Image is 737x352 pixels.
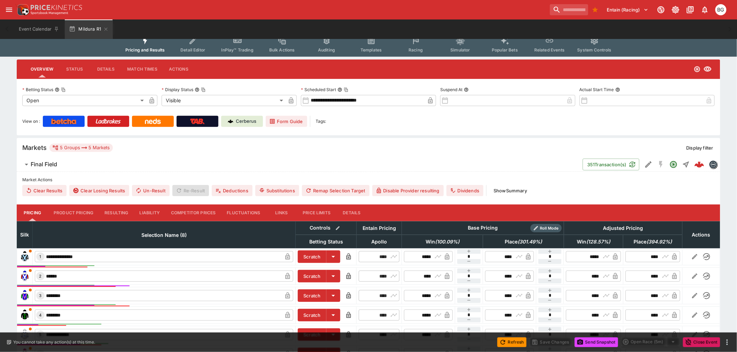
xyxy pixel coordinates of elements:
[22,95,146,106] div: Open
[682,221,720,248] th: Actions
[296,221,357,235] th: Controls
[38,254,43,259] span: 1
[69,185,129,196] button: Clear Losing Results
[669,160,678,169] svg: Open
[447,185,483,196] button: Dividends
[298,328,326,341] button: Scratch
[534,47,565,53] span: Related Events
[51,119,76,124] img: Betcha
[409,47,423,53] span: Racing
[22,144,47,152] h5: Markets
[31,5,82,10] img: PriceKinetics
[31,11,68,15] img: Sportsbook Management
[48,205,99,221] button: Product Pricing
[418,238,467,246] span: Win(100.09%)
[298,289,326,302] button: Scratch
[15,3,29,17] img: PriceKinetics Logo
[61,87,66,92] button: Copy To Clipboard
[451,47,470,53] span: Simulator
[704,65,712,73] svg: Visible
[723,338,731,346] button: more
[134,205,165,221] button: Liability
[17,158,583,171] button: Final Field
[19,329,30,340] img: runner 5
[537,225,562,231] span: Roll Mode
[99,205,134,221] button: Resulting
[221,116,263,127] a: Cerberus
[302,185,370,196] button: Remap Selection Target
[694,66,701,73] svg: Open
[709,161,717,168] img: betmakers
[550,4,588,15] input: search
[22,185,67,196] button: Clear Results
[683,337,720,347] button: Close Event
[564,221,682,235] th: Adjusted Pricing
[575,337,618,347] button: Send Snapshot
[695,160,704,169] div: dc21206a-a349-4dfd-b693-0fce0f76b976
[52,144,110,152] div: 5 Groups 5 Markets
[338,87,342,92] button: Scheduled StartCopy To Clipboard
[120,32,617,57] div: Event type filters
[201,87,206,92] button: Copy To Clipboard
[298,250,326,263] button: Scratch
[669,3,682,16] button: Toggle light/dark mode
[680,158,692,171] button: Straight
[236,118,257,125] p: Cerberus
[266,205,297,221] button: Links
[298,309,326,321] button: Scratch
[19,290,30,301] img: runner 3
[162,87,193,93] p: Display Status
[435,238,459,246] em: ( 100.09 %)
[655,3,667,16] button: Connected to PK
[22,175,715,185] label: Market Actions
[646,238,672,246] em: ( 394.92 %)
[715,4,727,15] div: Ben Grimstone
[266,116,307,127] a: Form Guide
[90,61,122,78] button: Details
[172,185,209,196] span: Re-Result
[603,4,653,15] button: Select Tenant
[125,47,165,53] span: Pricing and Results
[22,116,40,127] label: View on :
[372,185,444,196] button: Disable Provider resulting
[31,161,57,168] h6: Final Field
[19,251,30,262] img: runner 1
[165,205,222,221] button: Competitor Prices
[667,158,680,171] button: Open
[642,158,655,171] button: Edit Detail
[586,238,610,246] em: ( 128.57 %)
[492,47,518,53] span: Popular Bets
[489,185,531,196] button: ShowSummary
[695,160,704,169] img: logo-cerberus--red.svg
[301,87,336,93] p: Scheduled Start
[134,231,195,239] span: Selection Name (8)
[145,119,161,124] img: Neds
[132,185,169,196] button: Un-Result
[297,205,336,221] button: Price Limits
[180,47,205,53] span: Detail Editor
[38,274,43,279] span: 2
[530,224,562,232] div: Show/hide Price Roll mode configuration.
[357,235,402,248] th: Apollo
[344,87,349,92] button: Copy To Clipboard
[38,293,43,298] span: 3
[22,87,53,93] p: Betting Status
[497,337,527,347] button: Refresh
[228,119,233,124] img: Cerberus
[195,87,200,92] button: Display StatusCopy To Clipboard
[621,337,680,347] div: split button
[38,313,43,318] span: 4
[497,238,550,246] span: Place(301.49%)
[59,61,90,78] button: Status
[684,3,697,16] button: Documentation
[55,87,60,92] button: Betting StatusCopy To Clipboard
[163,61,194,78] button: Actions
[713,2,729,17] button: Ben Grimstone
[465,224,501,232] div: Base Pricing
[518,238,542,246] em: ( 301.49 %)
[255,185,299,196] button: Substitutions
[19,271,30,282] img: runner 2
[615,87,620,92] button: Actual Start Time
